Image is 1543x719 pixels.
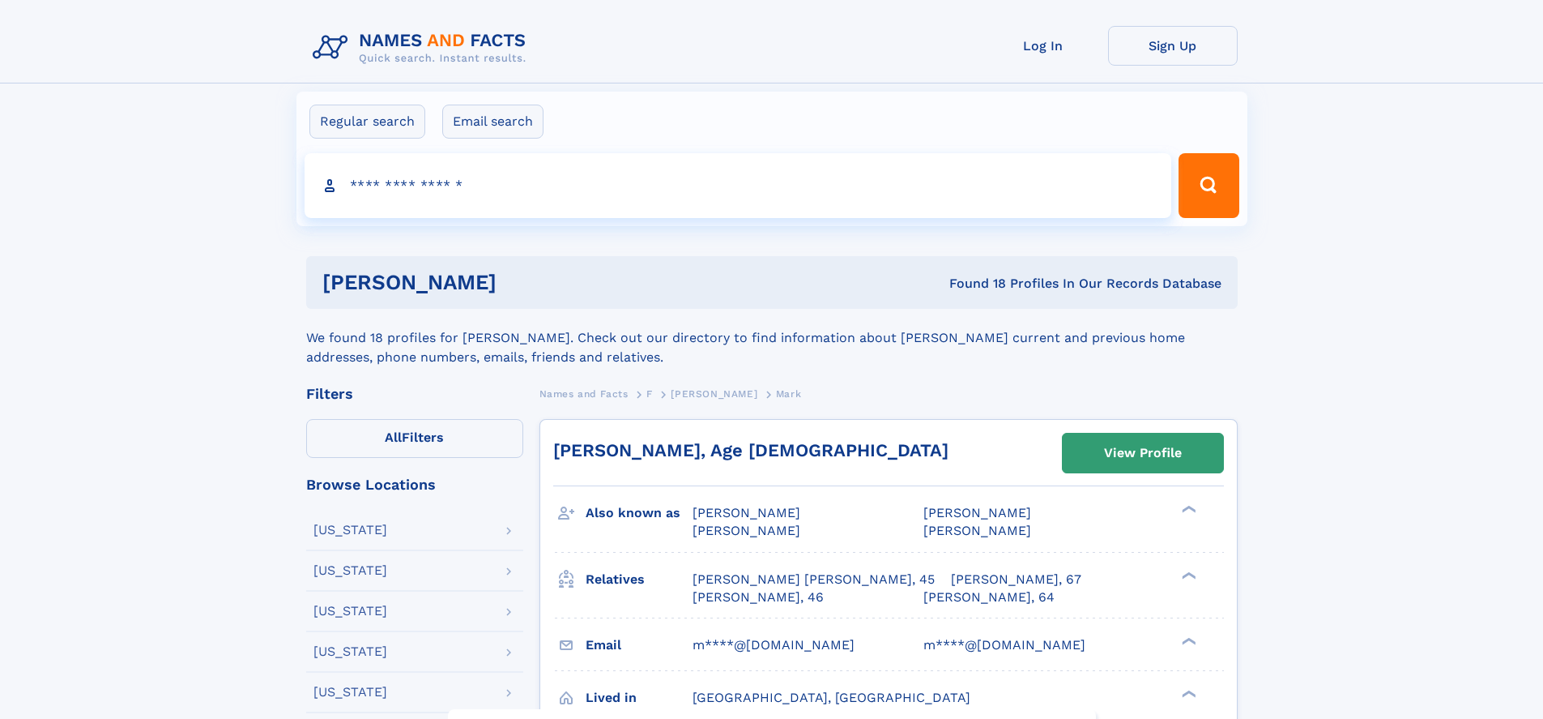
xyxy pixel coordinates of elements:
[306,387,523,401] div: Filters
[313,564,387,577] div: [US_STATE]
[305,153,1172,218] input: search input
[313,686,387,699] div: [US_STATE]
[693,588,824,606] a: [PERSON_NAME], 46
[1178,504,1197,515] div: ❯
[671,383,757,404] a: [PERSON_NAME]
[671,388,757,400] span: [PERSON_NAME]
[722,275,1221,293] div: Found 18 Profiles In Our Records Database
[1178,570,1197,580] div: ❯
[586,631,693,659] h3: Email
[322,272,723,293] h1: [PERSON_NAME]
[385,430,402,445] span: All
[923,523,1031,538] span: [PERSON_NAME]
[1104,434,1182,472] div: View Profile
[586,499,693,527] h3: Also known as
[693,690,970,705] span: [GEOGRAPHIC_DATA], [GEOGRAPHIC_DATA]
[693,571,935,588] a: [PERSON_NAME] [PERSON_NAME], 45
[693,505,800,520] span: [PERSON_NAME]
[646,383,653,404] a: F
[1178,636,1197,646] div: ❯
[1063,434,1223,473] a: View Profile
[313,524,387,537] div: [US_STATE]
[306,309,1238,367] div: We found 18 profiles for [PERSON_NAME]. Check out our directory to find information about [PERSON...
[306,477,523,492] div: Browse Locations
[923,505,1031,520] span: [PERSON_NAME]
[313,645,387,658] div: [US_STATE]
[646,388,653,400] span: F
[313,605,387,618] div: [US_STATE]
[1108,26,1238,66] a: Sign Up
[1178,688,1197,699] div: ❯
[1179,153,1238,218] button: Search Button
[693,523,800,538] span: [PERSON_NAME]
[586,566,693,593] h3: Relatives
[978,26,1108,66] a: Log In
[306,26,539,70] img: Logo Names and Facts
[442,105,543,139] label: Email search
[586,684,693,712] h3: Lived in
[776,388,801,400] span: Mark
[309,105,425,139] label: Regular search
[306,419,523,458] label: Filters
[553,440,948,460] a: [PERSON_NAME], Age [DEMOGRAPHIC_DATA]
[923,588,1055,606] a: [PERSON_NAME], 64
[951,571,1081,588] a: [PERSON_NAME], 67
[539,383,629,404] a: Names and Facts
